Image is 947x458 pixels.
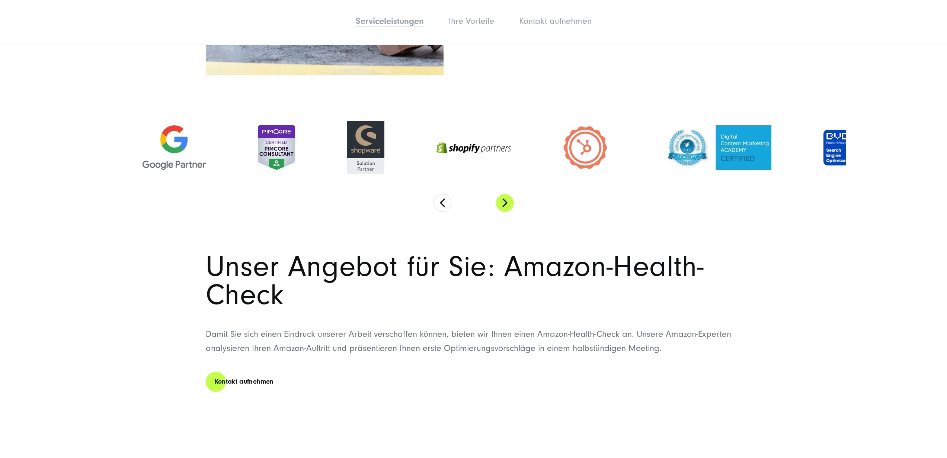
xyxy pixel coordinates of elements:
a: Kontakt aufnehmen [206,371,283,392]
a: Kontakt aufnehmen [519,16,592,26]
img: content-marketing-Expert [660,125,771,170]
img: Zertifizierter Google Partner [143,125,206,170]
img: shopware-solution-partner-vert [347,121,384,174]
a: Ihre Vorteile [449,16,494,26]
img: Certified HubSpot Experts [563,125,608,170]
span: Unser Angebot für Sie: Amazon-Health-Check [206,250,704,312]
img: Shopify Partner Logo in Schwarz & Grün: Shopify Partner Agentur: Digitalagentur für E-Commerce - ... [436,142,511,153]
button: Next [496,194,514,212]
button: Previous [433,194,451,212]
img: Pimcore consultant [258,125,295,170]
p: Damit Sie sich einen Eindruck unserer Arbeit verschaffen können, bieten wir Ihnen einen Amazon-He... [206,327,742,356]
img: BVDW Zertifizierte Expert [823,130,859,165]
a: Serviceleistungen [356,16,424,26]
